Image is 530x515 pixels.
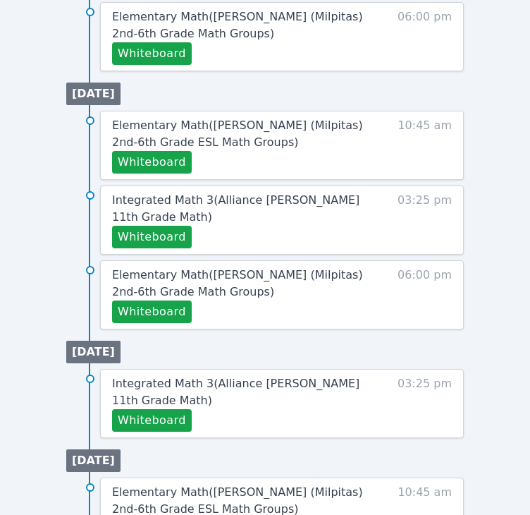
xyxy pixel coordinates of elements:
button: Whiteboard [112,409,192,432]
span: 06:00 pm [397,267,452,323]
span: Elementary Math ( [PERSON_NAME] (Milpitas) 2nd-6th Grade Math Groups ) [112,268,363,298]
a: Integrated Math 3(Alliance [PERSON_NAME] 11th Grade Math) [112,375,367,409]
span: 06:00 pm [397,8,452,65]
a: Integrated Math 3(Alliance [PERSON_NAME] 11th Grade Math) [112,192,367,226]
button: Whiteboard [112,42,192,65]
a: Elementary Math([PERSON_NAME] (Milpitas) 2nd-6th Grade Math Groups) [112,8,367,42]
li: [DATE] [66,83,121,105]
span: 10:45 am [397,117,452,174]
span: 03:25 pm [397,375,452,432]
button: Whiteboard [112,226,192,248]
span: 03:25 pm [397,192,452,248]
span: Integrated Math 3 ( Alliance [PERSON_NAME] 11th Grade Math ) [112,377,359,407]
button: Whiteboard [112,301,192,323]
a: Elementary Math([PERSON_NAME] (Milpitas) 2nd-6th Grade ESL Math Groups) [112,117,367,151]
a: Elementary Math([PERSON_NAME] (Milpitas) 2nd-6th Grade Math Groups) [112,267,367,301]
span: Elementary Math ( [PERSON_NAME] (Milpitas) 2nd-6th Grade Math Groups ) [112,10,363,40]
button: Whiteboard [112,151,192,174]
li: [DATE] [66,449,121,472]
span: Integrated Math 3 ( Alliance [PERSON_NAME] 11th Grade Math ) [112,193,359,224]
li: [DATE] [66,341,121,363]
span: Elementary Math ( [PERSON_NAME] (Milpitas) 2nd-6th Grade ESL Math Groups ) [112,119,363,149]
